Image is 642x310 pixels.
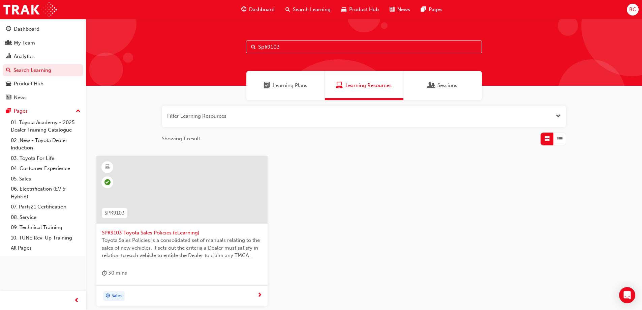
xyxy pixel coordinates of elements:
[112,292,122,300] span: Sales
[8,212,83,223] a: 08. Service
[8,243,83,253] a: All Pages
[14,25,39,33] div: Dashboard
[102,269,107,277] span: duration-icon
[556,112,561,120] button: Open the filter
[545,135,550,143] span: Grid
[8,222,83,233] a: 09. Technical Training
[6,67,11,74] span: search-icon
[336,3,384,17] a: car-iconProduct Hub
[246,71,325,100] a: Learning PlansLearning Plans
[325,71,403,100] a: Learning ResourcesLearning Resources
[345,82,392,89] span: Learning Resources
[249,6,275,13] span: Dashboard
[336,82,343,89] span: Learning Resources
[390,5,395,14] span: news-icon
[264,82,270,89] span: Learning Plans
[428,82,435,89] span: Sessions
[8,117,83,135] a: 01. Toyota Academy - 2025 Dealer Training Catalogue
[14,53,35,60] div: Analytics
[3,23,83,35] a: Dashboard
[619,287,635,303] div: Open Intercom Messenger
[102,229,262,237] span: SPK9103 Toyota Sales Policies (eLearning)
[3,105,83,117] button: Pages
[416,3,448,17] a: pages-iconPages
[3,78,83,90] a: Product Hub
[627,4,639,16] button: BC
[341,5,346,14] span: car-icon
[6,95,11,101] span: news-icon
[14,94,27,102] div: News
[349,6,379,13] span: Product Hub
[273,82,307,89] span: Learning Plans
[8,174,83,184] a: 05. Sales
[8,163,83,174] a: 04. Customer Experience
[74,297,79,305] span: prev-icon
[384,3,416,17] a: news-iconNews
[236,3,280,17] a: guage-iconDashboard
[246,40,482,53] input: Search...
[3,22,83,105] button: DashboardMy TeamAnalyticsSearch LearningProduct HubNews
[14,80,43,88] div: Product Hub
[285,5,290,14] span: search-icon
[8,202,83,212] a: 07. Parts21 Certification
[105,292,110,301] span: target-icon
[104,179,111,185] span: learningRecordVerb_COMPLETE-icon
[3,37,83,49] a: My Team
[3,91,83,104] a: News
[429,6,442,13] span: Pages
[3,50,83,63] a: Analytics
[14,107,28,115] div: Pages
[76,107,81,116] span: up-icon
[8,153,83,164] a: 03. Toyota For Life
[6,26,11,32] span: guage-icon
[162,135,200,143] span: Showing 1 result
[6,81,11,87] span: car-icon
[96,156,268,307] a: SPK9103SPK9103 Toyota Sales Policies (eLearning)Toyota Sales Policies is a consolidated set of ma...
[6,54,11,60] span: chart-icon
[6,108,11,114] span: pages-icon
[3,64,83,77] a: Search Learning
[8,135,83,153] a: 02. New - Toyota Dealer Induction
[280,3,336,17] a: search-iconSearch Learning
[397,6,410,13] span: News
[421,5,426,14] span: pages-icon
[8,233,83,243] a: 10. TUNE Rev-Up Training
[257,292,262,299] span: next-icon
[403,71,482,100] a: SessionsSessions
[14,39,35,47] div: My Team
[437,82,457,89] span: Sessions
[6,40,11,46] span: people-icon
[3,2,57,17] img: Trak
[241,5,246,14] span: guage-icon
[104,209,125,217] span: SPK9103
[557,135,562,143] span: List
[8,184,83,202] a: 06. Electrification (EV & Hybrid)
[293,6,331,13] span: Search Learning
[251,43,256,51] span: Search
[102,236,262,259] span: Toyota Sales Policies is a consolidated set of manuals relating to the sales of new vehicles. It ...
[105,163,110,171] span: learningResourceType_ELEARNING-icon
[629,6,636,13] span: BC
[102,269,127,277] div: 30 mins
